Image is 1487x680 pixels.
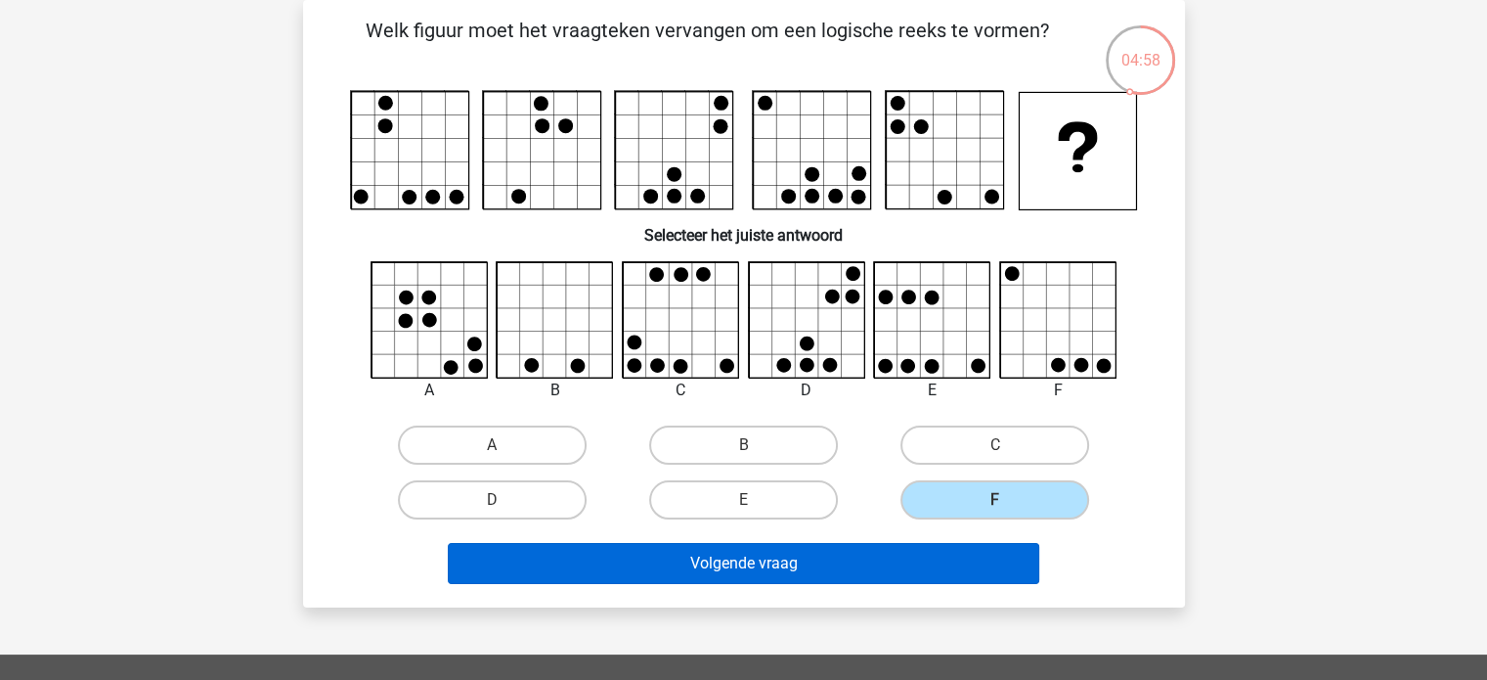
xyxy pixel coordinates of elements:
label: F [900,480,1089,520]
label: B [649,426,838,465]
div: A [356,379,503,402]
div: C [607,379,755,402]
div: D [733,379,881,402]
label: E [649,480,838,520]
div: E [858,379,1006,402]
p: Welk figuur moet het vraagteken vervangen om een logische reeks te vormen? [334,16,1080,74]
label: C [900,426,1089,465]
h6: Selecteer het juiste antwoord [334,210,1154,245]
div: 04:58 [1104,23,1177,72]
button: Volgende vraag [448,543,1039,584]
div: F [984,379,1132,402]
label: A [398,426,587,465]
div: B [481,379,629,402]
label: D [398,480,587,520]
